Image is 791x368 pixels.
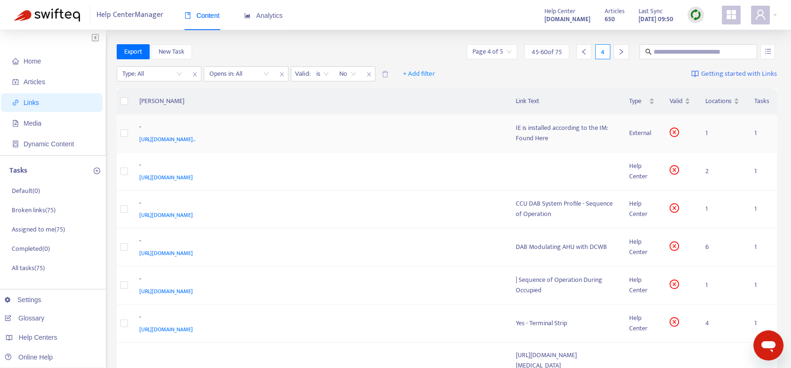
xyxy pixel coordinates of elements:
[765,48,771,55] span: unordered-list
[629,161,655,182] div: Help Center
[139,160,497,172] div: -
[132,88,508,114] th: [PERSON_NAME]
[5,314,44,322] a: Glossary
[698,88,747,114] th: Locations
[244,12,251,19] span: area-chart
[629,96,647,106] span: Type
[747,266,777,304] td: 1
[629,313,655,334] div: Help Center
[698,304,747,343] td: 4
[698,191,747,229] td: 1
[629,237,655,257] div: Help Center
[139,135,196,144] span: [URL][DOMAIN_NAME]..
[698,228,747,266] td: 6
[595,44,610,59] div: 4
[189,69,201,80] span: close
[670,317,679,327] span: close-circle
[629,275,655,296] div: Help Center
[690,9,702,21] img: sync.dc5367851b00ba804db3.png
[244,12,283,19] span: Analytics
[516,199,615,219] div: CCU DAB System Profile - Sequence of Operation
[291,67,312,81] span: Valid :
[670,241,679,251] span: close-circle
[618,48,624,55] span: right
[639,14,673,24] strong: [DATE] 09:50
[159,47,184,57] span: New Task
[24,120,41,127] span: Media
[139,173,193,182] span: [URL][DOMAIN_NAME]
[532,47,562,57] span: 45 - 60 of 75
[544,6,575,16] span: Help Center
[12,224,65,234] p: Assigned to me ( 75 )
[9,165,27,176] p: Tasks
[316,67,329,81] span: is
[516,318,615,328] div: Yes - Terminal Strip
[382,71,389,78] span: delete
[747,304,777,343] td: 1
[629,199,655,219] div: Help Center
[516,123,615,144] div: IE is installed according to the IM: Found Here
[753,330,783,360] iframe: Button to launch messaging window
[403,68,435,80] span: + Add filter
[24,57,41,65] span: Home
[124,47,142,57] span: Export
[726,9,737,20] span: appstore
[670,165,679,175] span: close-circle
[629,128,655,138] div: External
[139,122,497,134] div: -
[670,128,679,137] span: close-circle
[12,99,19,106] span: link
[339,67,356,81] span: No
[14,8,80,22] img: Swifteq
[639,6,663,16] span: Last Sync
[12,79,19,85] span: account-book
[670,96,683,106] span: Valid
[747,228,777,266] td: 1
[622,88,662,114] th: Type
[24,140,74,148] span: Dynamic Content
[139,210,193,220] span: [URL][DOMAIN_NAME]
[139,274,497,286] div: -
[755,9,766,20] span: user
[544,14,591,24] a: [DOMAIN_NAME]
[139,312,497,324] div: -
[698,152,747,191] td: 2
[645,48,652,55] span: search
[139,325,193,334] span: [URL][DOMAIN_NAME]
[139,248,193,258] span: [URL][DOMAIN_NAME]
[12,58,19,64] span: home
[12,205,56,215] p: Broken links ( 75 )
[701,69,777,80] span: Getting started with Links
[747,152,777,191] td: 1
[508,88,622,114] th: Link Text
[96,6,163,24] span: Help Center Manager
[117,44,150,59] button: Export
[24,78,45,86] span: Articles
[363,69,375,80] span: close
[605,6,624,16] span: Articles
[12,120,19,127] span: file-image
[5,296,41,304] a: Settings
[184,12,220,19] span: Content
[139,198,497,210] div: -
[605,14,615,24] strong: 650
[151,44,192,59] button: New Task
[705,96,732,106] span: Locations
[662,88,698,114] th: Valid
[12,263,45,273] p: All tasks ( 75 )
[747,88,777,114] th: Tasks
[691,70,699,78] img: image-link
[19,334,57,341] span: Help Centers
[12,186,40,196] p: Default ( 0 )
[24,99,39,106] span: Links
[691,66,777,81] a: Getting started with Links
[12,244,50,254] p: Completed ( 0 )
[747,114,777,152] td: 1
[670,203,679,213] span: close-circle
[698,114,747,152] td: 1
[139,236,497,248] div: -
[747,191,777,229] td: 1
[698,266,747,304] td: 1
[94,168,100,174] span: plus-circle
[516,242,615,252] div: DAB Modulating AHU with DCWB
